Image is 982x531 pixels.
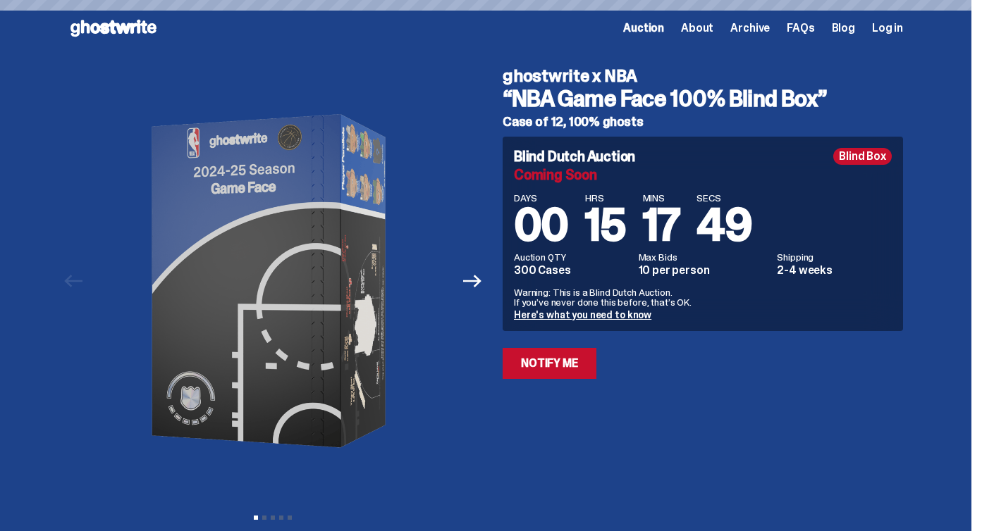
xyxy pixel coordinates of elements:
[696,196,751,254] span: 49
[833,148,892,165] div: Blind Box
[872,23,903,34] a: Log in
[271,516,275,520] button: View slide 3
[514,149,635,163] h4: Blind Dutch Auction
[730,23,770,34] a: Archive
[696,193,751,203] span: SECS
[503,68,903,85] h4: ghostwrite x NBA
[623,23,664,34] a: Auction
[639,265,769,276] dd: 10 per person
[514,196,568,254] span: 00
[514,168,892,182] div: Coming Soon
[514,308,651,321] a: Here's what you need to know
[279,516,283,520] button: View slide 4
[585,193,626,203] span: HRS
[514,265,630,276] dd: 300 Cases
[585,196,626,254] span: 15
[262,516,266,520] button: View slide 2
[777,265,892,276] dd: 2-4 weeks
[503,115,903,128] h5: Case of 12, 100% ghosts
[643,193,680,203] span: MINS
[643,196,680,254] span: 17
[681,23,713,34] a: About
[639,252,769,262] dt: Max Bids
[787,23,814,34] a: FAQs
[832,23,855,34] a: Blog
[254,516,258,520] button: View slide 1
[514,287,892,307] p: Warning: This is a Blind Dutch Auction. If you’ve never done this before, that’s OK.
[93,56,453,506] img: NBA-Hero-1.png
[457,265,488,296] button: Next
[503,348,596,379] a: Notify Me
[514,252,630,262] dt: Auction QTY
[288,516,292,520] button: View slide 5
[514,193,568,203] span: DAYS
[777,252,892,262] dt: Shipping
[503,87,903,110] h3: “NBA Game Face 100% Blind Box”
